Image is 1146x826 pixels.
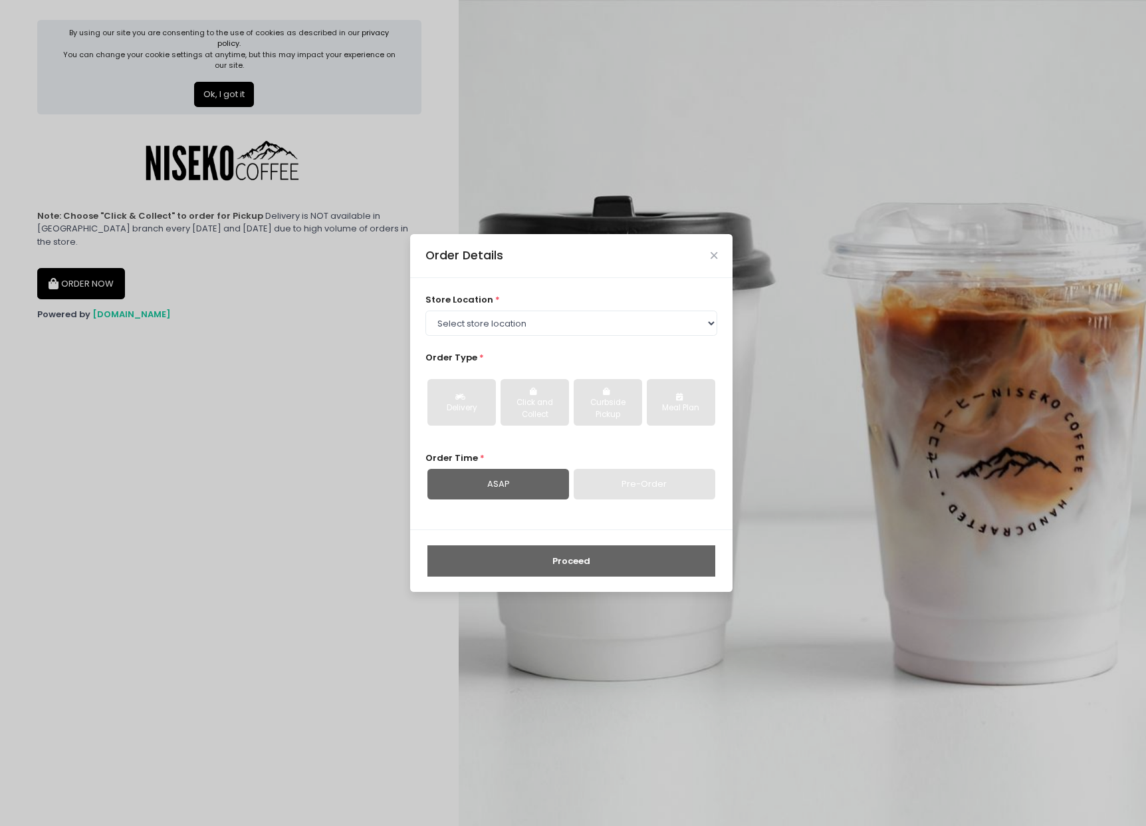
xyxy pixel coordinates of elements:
button: Curbside Pickup [574,379,642,426]
div: Order Details [425,247,503,264]
div: Curbside Pickup [583,397,633,420]
button: Click and Collect [501,379,569,426]
button: Close [711,252,717,259]
button: Meal Plan [647,379,715,426]
div: Delivery [437,402,487,414]
button: Delivery [427,379,496,426]
div: Meal Plan [656,402,706,414]
div: Click and Collect [510,397,560,420]
button: Proceed [427,545,715,577]
span: Order Type [425,351,477,364]
span: store location [425,293,493,306]
span: Order Time [425,452,478,464]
